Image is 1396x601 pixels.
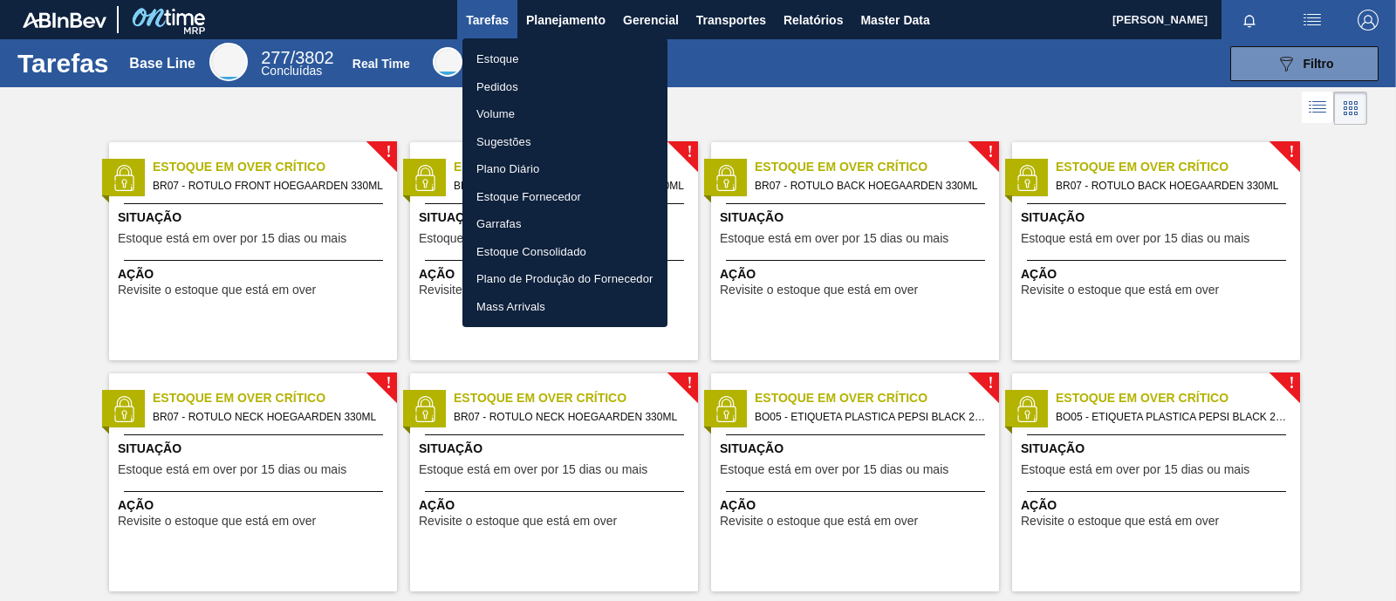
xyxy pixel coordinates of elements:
[462,183,667,211] a: Estoque Fornecedor
[462,128,667,156] a: Sugestões
[462,293,667,321] a: Mass Arrivals
[462,210,667,238] a: Garrafas
[462,45,667,73] a: Estoque
[462,155,667,183] a: Plano Diário
[462,265,667,293] a: Plano de Produção do Fornecedor
[462,238,667,266] a: Estoque Consolidado
[462,73,667,101] a: Pedidos
[462,100,667,128] a: Volume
